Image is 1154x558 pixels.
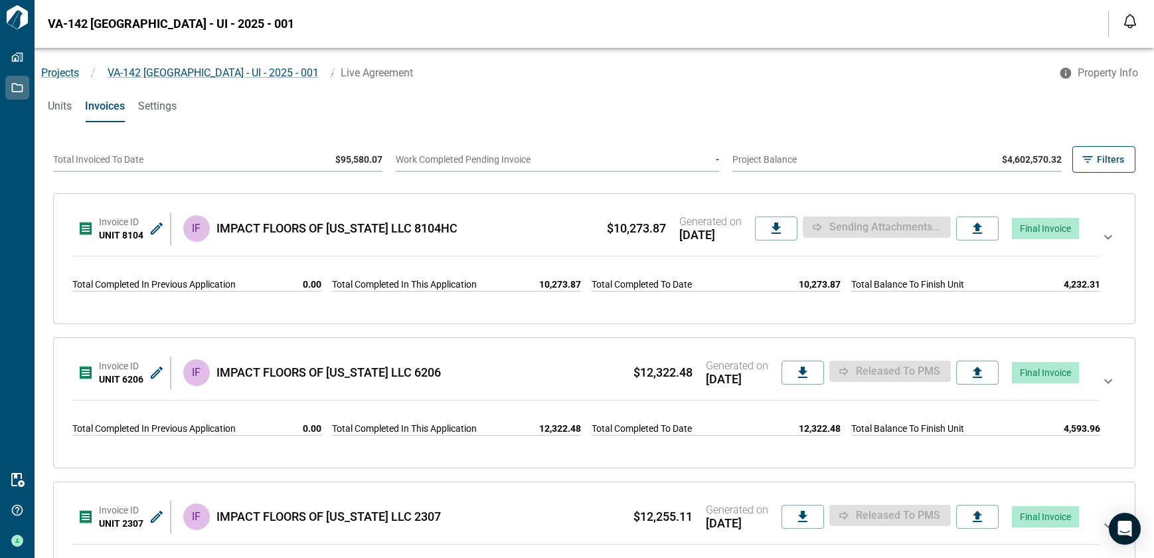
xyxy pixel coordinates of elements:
[303,422,321,435] span: 0.00
[341,66,413,79] span: Live Agreement
[72,422,236,435] span: Total Completed In Previous Application
[216,366,441,379] span: IMPACT FLOORS OF [US_STATE] LLC 6206
[332,278,477,291] span: Total Completed In This Application
[706,517,768,530] span: [DATE]
[192,221,201,236] p: IF
[99,505,139,515] span: Invoice ID
[706,373,768,386] span: [DATE]
[1051,61,1149,85] button: Property Info
[99,230,143,240] span: UNIT 8104
[192,365,201,381] p: IF
[67,205,1121,313] div: Invoice IDUNIT 8104IFIMPACT FLOORS OF [US_STATE] LLC 8104HC$10,273.87Generated on[DATE]Sending at...
[303,278,321,291] span: 0.00
[851,422,964,435] span: Total Balance To Finish Unit
[192,509,201,525] p: IF
[41,66,79,79] a: Projects
[716,154,719,165] span: -
[1109,513,1141,545] div: Open Intercom Messenger
[633,510,693,523] span: $12,255.11
[53,154,143,165] span: Total Invoiced To Date
[35,90,1154,122] div: base tabs
[592,278,692,291] span: Total Completed To Date
[1064,422,1100,435] span: 4,593.96
[48,100,72,113] span: Units
[1119,11,1141,32] button: Open notification feed
[732,154,797,165] span: Project Balance
[1020,223,1071,234] span: Final Invoice
[679,229,742,242] span: [DATE]
[108,66,319,79] span: VA-142 [GEOGRAPHIC_DATA] - UI - 2025 - 001
[332,422,477,435] span: Total Completed In This Application
[35,65,1051,81] nav: breadcrumb
[539,278,581,291] span: 10,273.87
[706,359,768,373] span: Generated on
[99,361,139,371] span: Invoice ID
[85,100,125,113] span: Invoices
[539,422,581,435] span: 12,322.48
[633,366,693,379] span: $12,322.48
[679,215,742,229] span: Generated on
[99,518,143,529] span: UNIT 2307
[1078,66,1138,80] span: Property Info
[1072,146,1135,173] button: Filters
[72,278,236,291] span: Total Completed In Previous Application
[99,217,139,227] span: Invoice ID
[48,17,294,31] span: VA-142 [GEOGRAPHIC_DATA] - UI - 2025 - 001
[335,154,382,165] span: $95,580.07
[607,222,666,235] span: $10,273.87
[851,278,964,291] span: Total Balance To Finish Unit
[99,374,143,385] span: UNIT 6206
[216,222,457,235] span: IMPACT FLOORS OF [US_STATE] LLC 8104HC
[1020,367,1071,378] span: Final Invoice
[67,349,1121,457] div: Invoice IDUNIT 6206IFIMPACT FLOORS OF [US_STATE] LLC 6206$12,322.48Generated on[DATE]Released to ...
[592,422,692,435] span: Total Completed To Date
[799,278,841,291] span: 10,273.87
[706,504,768,517] span: Generated on
[138,100,177,113] span: Settings
[1064,278,1100,291] span: 4,232.31
[799,422,841,435] span: 12,322.48
[216,510,441,523] span: IMPACT FLOORS OF [US_STATE] LLC 2307
[396,154,531,165] span: Work Completed Pending Invoice
[1097,153,1124,166] span: Filters
[1002,154,1062,165] span: $4,602,570.32
[1020,511,1071,522] span: Final Invoice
